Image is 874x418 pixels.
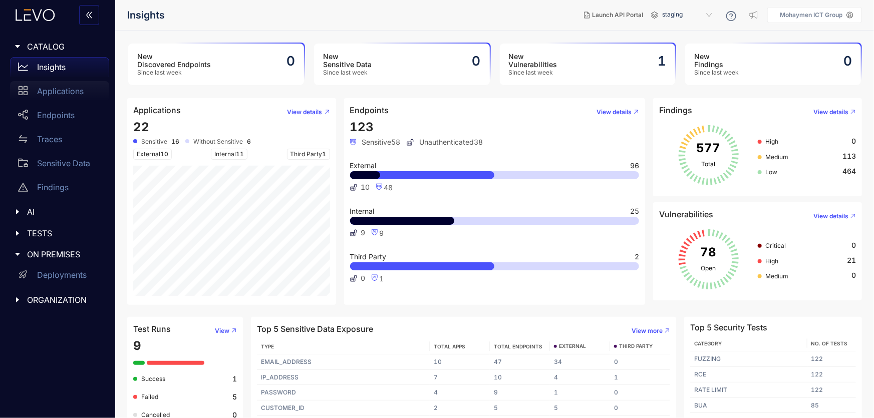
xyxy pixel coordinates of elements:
button: View details [805,208,856,224]
td: CUSTOMER_ID [257,400,430,416]
div: CATALOG [6,36,109,57]
span: 10 [160,150,168,158]
span: swap [18,134,28,144]
span: 0 [851,137,856,145]
a: Deployments [10,265,109,289]
button: double-left [79,5,99,25]
h4: Findings [659,106,692,115]
td: 2 [430,400,490,416]
span: 48 [384,183,393,192]
span: Sensitive [141,138,167,145]
span: 2 [635,253,639,260]
span: No. of Tests [811,340,848,346]
h2: 0 [286,54,295,69]
h3: New Discovered Endpoints [137,53,211,69]
td: 0 [610,400,670,416]
button: Launch API Portal [576,7,651,23]
h2: 0 [843,54,852,69]
span: Sensitive 58 [350,138,401,146]
span: Internal [350,208,375,215]
td: IP_ADDRESS [257,370,430,385]
td: 34 [550,354,610,370]
span: TYPE [261,343,274,349]
span: Medium [766,153,789,161]
span: CATALOG [27,42,101,51]
span: 22 [133,120,149,134]
td: BUA [690,398,807,413]
a: Sensitive Data [10,153,109,177]
span: Insights [127,10,165,21]
td: RCE [690,367,807,382]
td: 47 [490,354,550,370]
span: staging [662,7,714,23]
p: Findings [37,183,69,192]
p: Insights [37,63,66,72]
button: View [207,323,237,339]
span: Since last week [694,69,739,76]
td: RATE LIMIT [690,382,807,398]
b: 5 [232,393,237,401]
td: 1 [550,385,610,400]
a: Insights [10,57,109,81]
span: Success [141,375,165,382]
span: Without Sensitive [193,138,243,145]
span: View details [813,213,848,220]
td: 0 [610,354,670,370]
span: View details [597,109,632,116]
div: AI [6,201,109,222]
td: 10 [490,370,550,385]
a: Findings [10,177,109,201]
span: ORGANIZATION [27,295,101,304]
span: caret-right [14,251,21,258]
span: EXTERNAL [559,343,586,349]
span: 9 [133,338,141,353]
span: View details [813,109,848,116]
button: View details [589,104,639,120]
span: View more [632,327,663,334]
h3: New Findings [694,53,739,69]
span: caret-right [14,43,21,50]
span: Unauthenticated 38 [407,138,483,146]
button: View details [279,104,330,120]
span: View details [287,109,323,116]
span: TOTAL APPS [434,343,465,349]
span: 21 [847,256,856,264]
span: 113 [842,152,856,160]
span: caret-right [14,296,21,303]
span: Since last week [137,69,211,76]
span: caret-right [14,208,21,215]
span: Critical [766,242,786,249]
span: Low [766,168,778,176]
span: AI [27,207,101,216]
span: Since last week [323,69,372,76]
td: 7 [430,370,490,385]
span: 0 [851,241,856,249]
button: View more [624,323,670,339]
span: THIRD PARTY [619,343,653,349]
td: 122 [807,351,856,367]
h4: Top 5 Security Tests [690,323,767,332]
p: Traces [37,135,62,144]
div: ON PREMISES [6,244,109,265]
td: FUZZING [690,351,807,367]
button: View details [805,104,856,120]
h2: 0 [472,54,481,69]
span: 11 [236,150,244,158]
td: PASSWORD [257,385,430,400]
span: High [766,257,779,265]
td: 9 [490,385,550,400]
h4: Applications [133,106,181,115]
span: Third Party [287,149,330,160]
div: TESTS [6,223,109,244]
td: 122 [807,367,856,382]
span: ON PREMISES [27,250,101,259]
span: 9 [361,229,366,237]
td: 1 [610,370,670,385]
span: Failed [141,393,158,400]
span: double-left [85,11,93,20]
span: caret-right [14,230,21,237]
span: External [350,162,377,169]
td: 5 [550,400,610,416]
td: 5 [490,400,550,416]
td: 10 [430,354,490,370]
